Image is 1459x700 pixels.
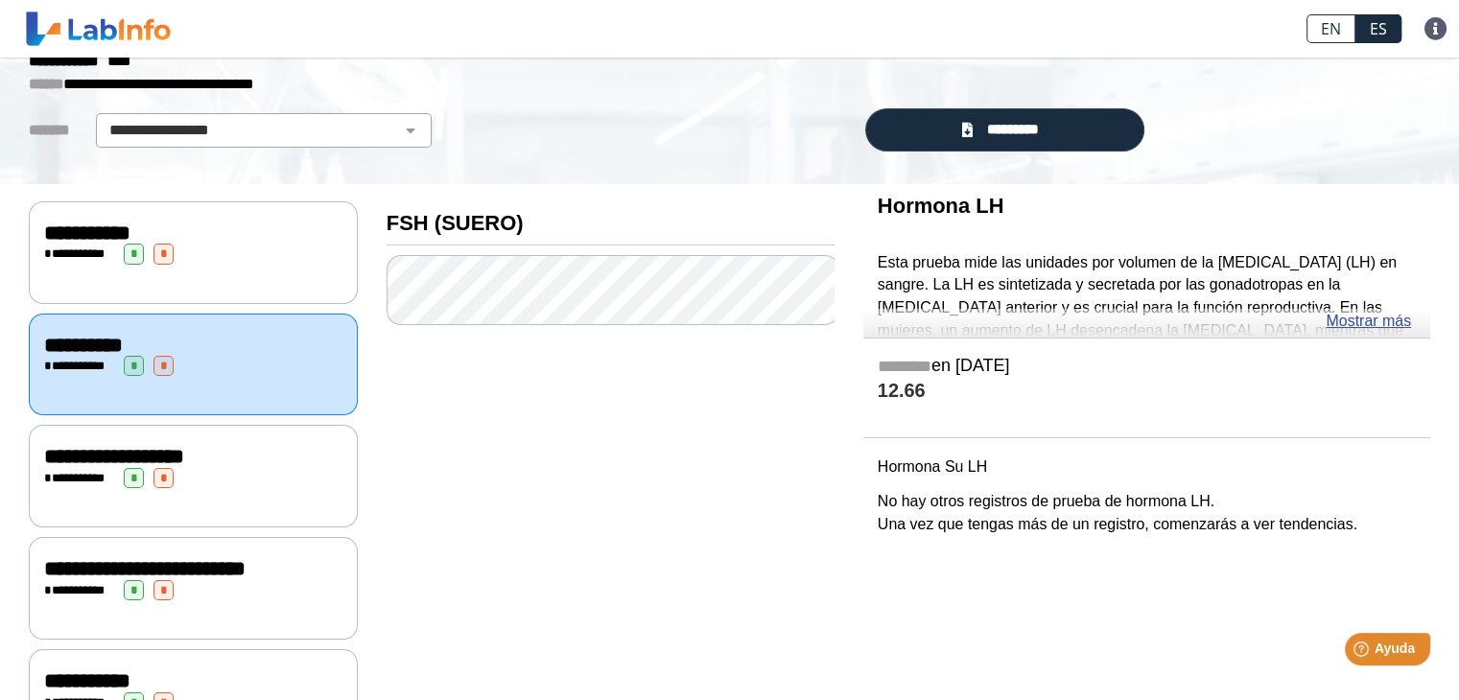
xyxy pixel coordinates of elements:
[387,211,524,235] font: FSH (SUERO)
[1288,625,1438,679] iframe: Lanzador de widgets de ayuda
[878,254,1403,385] font: Esta prueba mide las unidades por volumen de la [MEDICAL_DATA] (LH) en sangre. La LH es sintetiza...
[931,356,1010,375] font: en [DATE]
[878,194,1004,218] font: Hormona LH
[1370,18,1387,39] font: ES
[1326,313,1411,329] font: Mostrar más
[878,516,1357,532] font: Una vez que tengas más de un registro, comenzarás a ver tendencias.
[1321,18,1341,39] font: EN
[878,380,926,401] font: 12.66
[878,458,987,475] font: Hormona Su LH
[878,493,1214,509] font: No hay otros registros de prueba de hormona LH.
